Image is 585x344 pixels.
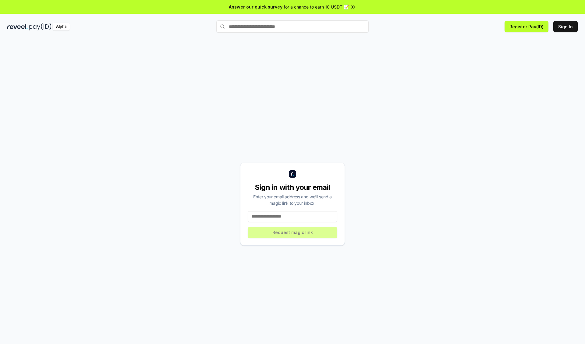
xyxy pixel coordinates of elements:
button: Sign In [553,21,578,32]
img: pay_id [29,23,51,30]
img: logo_small [289,170,296,178]
div: Sign in with your email [248,183,337,192]
button: Register Pay(ID) [505,21,548,32]
span: for a chance to earn 10 USDT 📝 [284,4,349,10]
span: Answer our quick survey [229,4,282,10]
img: reveel_dark [7,23,28,30]
div: Enter your email address and we’ll send a magic link to your inbox. [248,193,337,206]
div: Alpha [53,23,70,30]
